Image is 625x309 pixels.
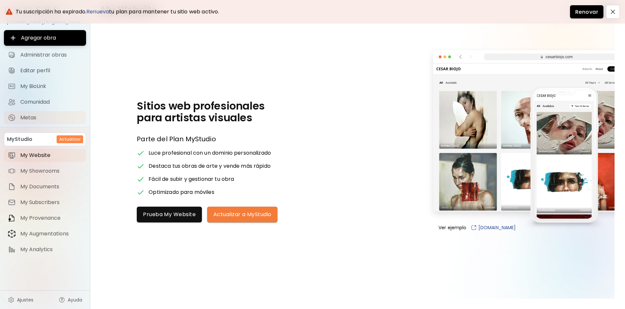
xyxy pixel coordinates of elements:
[20,215,82,221] span: My Provenance
[137,149,145,157] img: checkmark
[8,230,16,238] img: item
[4,164,86,178] a: itemMy Showrooms
[137,188,145,196] img: checkmark
[20,114,82,121] span: Metas
[149,188,214,196] p: Optimizado para móviles
[59,297,65,303] img: help
[149,175,234,183] p: Fácil de subir y gestionar tu obra
[8,114,16,122] img: Metas icon
[8,82,16,90] img: My BioLink icon
[16,8,219,16] p: Tu suscripción ha expirado. tu plan para mantener tu sitio web activo.
[86,8,109,15] a: Renueva
[8,67,16,75] img: Editar perfil icon
[20,183,82,190] span: My Documents
[20,99,82,105] span: Comunidad
[8,183,16,191] img: item
[137,134,277,144] h4: Parte del Plan MyStudio
[20,199,82,206] span: My Subscribers
[610,9,616,15] img: close-button
[4,80,86,93] a: completeMy BioLink iconMy BioLink
[143,211,195,218] span: Prueba My Website
[17,297,33,303] span: Ajustes
[149,149,271,157] p: Luce profesional con un dominio personalizado
[575,9,598,15] span: Renovar
[59,136,80,142] h6: Actualizar
[8,51,16,59] img: Administrar obras icon
[4,212,86,225] a: itemMy Provenance
[137,100,277,124] h2: Sitios web profesionales para artistas visuales
[4,196,86,209] a: itemMy Subscribers
[425,224,615,231] p: Ver ejemplo
[606,5,620,19] button: close-button
[4,30,86,46] button: Agregar obra
[8,297,14,303] img: settings
[425,45,615,222] img: myWebsite-example
[207,207,277,222] button: Actualizar a MyStudio
[4,64,86,77] a: Editar perfil iconEditar perfil
[68,297,82,303] span: Ayuda
[4,48,86,61] a: Administrar obras iconAdministrar obras
[137,175,145,183] img: checkmark
[8,167,16,175] img: item
[149,162,271,170] p: Destaca tus obras de arte y vende más rápido
[8,214,16,222] img: item
[4,180,86,193] a: itemMy Documents
[4,149,86,162] a: itemMy Website
[20,152,82,159] span: My Website
[20,246,82,253] span: My Analytics
[570,5,603,18] button: Renovar
[4,227,86,240] a: itemMy Augmentations
[521,86,606,233] img: myWebsite-example
[4,293,37,306] a: Ajustes
[471,224,516,231] a: [DOMAIN_NAME]
[8,98,16,106] img: Comunidad icon
[20,83,82,90] span: My BioLink
[8,151,16,159] img: item
[20,168,82,174] span: My Showrooms
[20,231,82,237] span: My Augmentations
[4,95,86,109] a: Comunidad iconComunidad
[20,52,82,58] span: Administrar obras
[4,111,86,124] a: completeMetas iconMetas
[8,246,16,253] img: item
[9,34,81,42] span: Agregar obra
[214,211,271,218] span: Actualizar a MyStudio
[4,243,86,256] a: itemMy Analytics
[137,207,202,222] button: Prueba My Website
[8,198,16,206] img: item
[55,293,86,306] a: Ayuda
[137,162,145,170] img: checkmark
[20,67,82,74] span: Editar perfil
[7,135,32,143] p: MyStudio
